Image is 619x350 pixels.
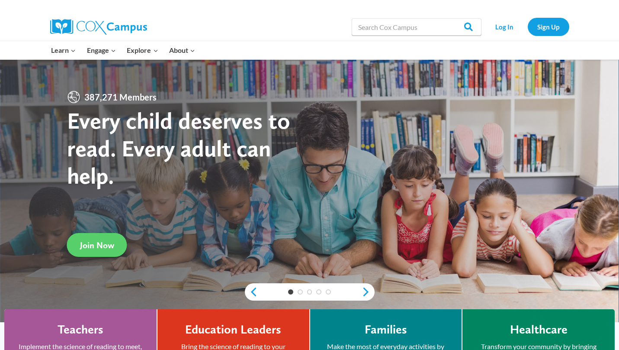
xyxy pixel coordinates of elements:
span: Learn [51,45,76,56]
img: Cox Campus [50,19,147,35]
span: Join Now [80,240,114,250]
input: Search Cox Campus [352,18,481,36]
h4: Healthcare [510,322,568,337]
nav: Primary Navigation [46,41,201,59]
a: Sign Up [528,18,569,36]
a: Join Now [67,233,127,257]
a: 5 [326,289,331,295]
h4: Families [365,322,407,337]
a: 3 [307,289,312,295]
span: About [169,45,195,56]
a: 1 [288,289,293,295]
a: previous [245,287,258,297]
h4: Education Leaders [185,322,281,337]
a: next [362,287,375,297]
a: 4 [316,289,321,295]
div: content slider buttons [245,283,375,301]
span: Engage [87,45,116,56]
span: 387,271 Members [81,90,160,104]
strong: Every child deserves to read. Every adult can help. [67,107,290,189]
a: Log In [486,18,523,36]
nav: Secondary Navigation [486,18,569,36]
span: Explore [127,45,158,56]
a: 2 [298,289,303,295]
h4: Teachers [58,322,103,337]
